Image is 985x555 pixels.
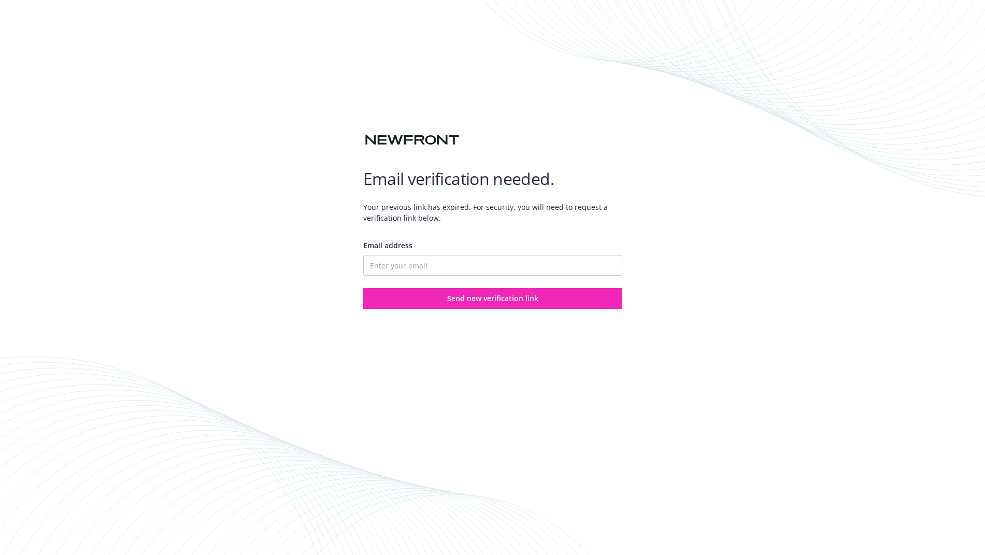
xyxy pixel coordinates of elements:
button: Send new verification link [363,288,622,309]
input: Enter your email [363,255,622,276]
span: Email address [363,240,412,250]
img: Newfront logo [363,131,461,149]
span: Your previous link has expired. For security, you will need to request a verification link below. [363,193,622,232]
span: Send new verification link [447,293,538,303]
h1: Email verification needed. [363,168,622,189]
